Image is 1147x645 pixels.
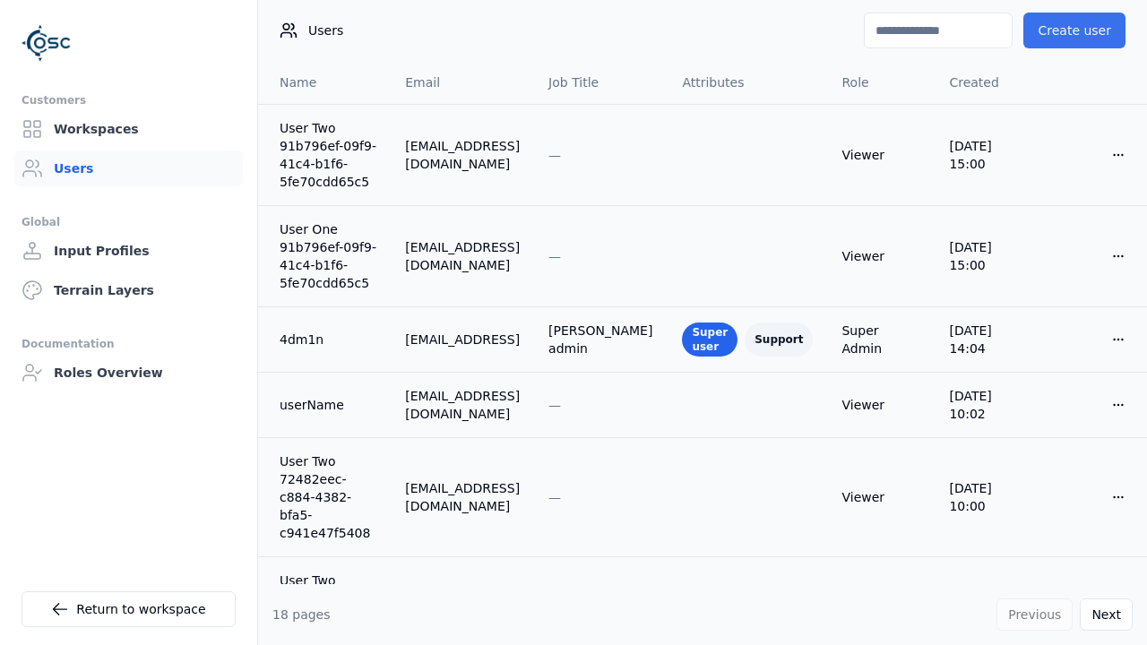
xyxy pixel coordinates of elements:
[405,479,520,515] div: [EMAIL_ADDRESS][DOMAIN_NAME]
[405,137,520,173] div: [EMAIL_ADDRESS][DOMAIN_NAME]
[22,333,236,355] div: Documentation
[14,233,243,269] a: Input Profiles
[1023,13,1125,48] button: Create user
[14,272,243,308] a: Terrain Layers
[548,322,653,357] div: [PERSON_NAME] admin
[548,398,561,412] span: —
[280,220,376,292] a: User One 91b796ef-09f9-41c4-b1f6-5fe70cdd65c5
[534,61,668,104] th: Job Title
[949,322,1031,357] div: [DATE] 14:04
[391,61,534,104] th: Email
[841,247,920,265] div: Viewer
[745,322,813,357] div: Support
[272,607,331,622] span: 18 pages
[14,150,243,186] a: Users
[548,148,561,162] span: —
[22,211,236,233] div: Global
[308,21,343,39] span: Users
[841,322,920,357] div: Super Admin
[935,61,1045,104] th: Created
[668,61,827,104] th: Attributes
[949,387,1031,423] div: [DATE] 10:02
[280,119,376,191] a: User Two 91b796ef-09f9-41c4-b1f6-5fe70cdd65c5
[14,355,243,391] a: Roles Overview
[949,479,1031,515] div: [DATE] 10:00
[949,238,1031,274] div: [DATE] 15:00
[14,111,243,147] a: Workspaces
[280,452,376,542] a: User Two 72482eec-c884-4382-bfa5-c941e47f5408
[405,331,520,348] div: [EMAIL_ADDRESS]
[841,146,920,164] div: Viewer
[1080,598,1133,631] button: Next
[548,249,561,263] span: —
[405,387,520,423] div: [EMAIL_ADDRESS][DOMAIN_NAME]
[22,90,236,111] div: Customers
[22,18,72,68] img: Logo
[405,238,520,274] div: [EMAIL_ADDRESS][DOMAIN_NAME]
[949,137,1031,173] div: [DATE] 15:00
[827,61,935,104] th: Role
[280,396,376,414] a: userName
[841,488,920,506] div: Viewer
[841,396,920,414] div: Viewer
[548,490,561,504] span: —
[22,591,236,627] a: Return to workspace
[280,331,376,348] a: 4dm1n
[682,322,737,357] div: Super user
[258,61,391,104] th: Name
